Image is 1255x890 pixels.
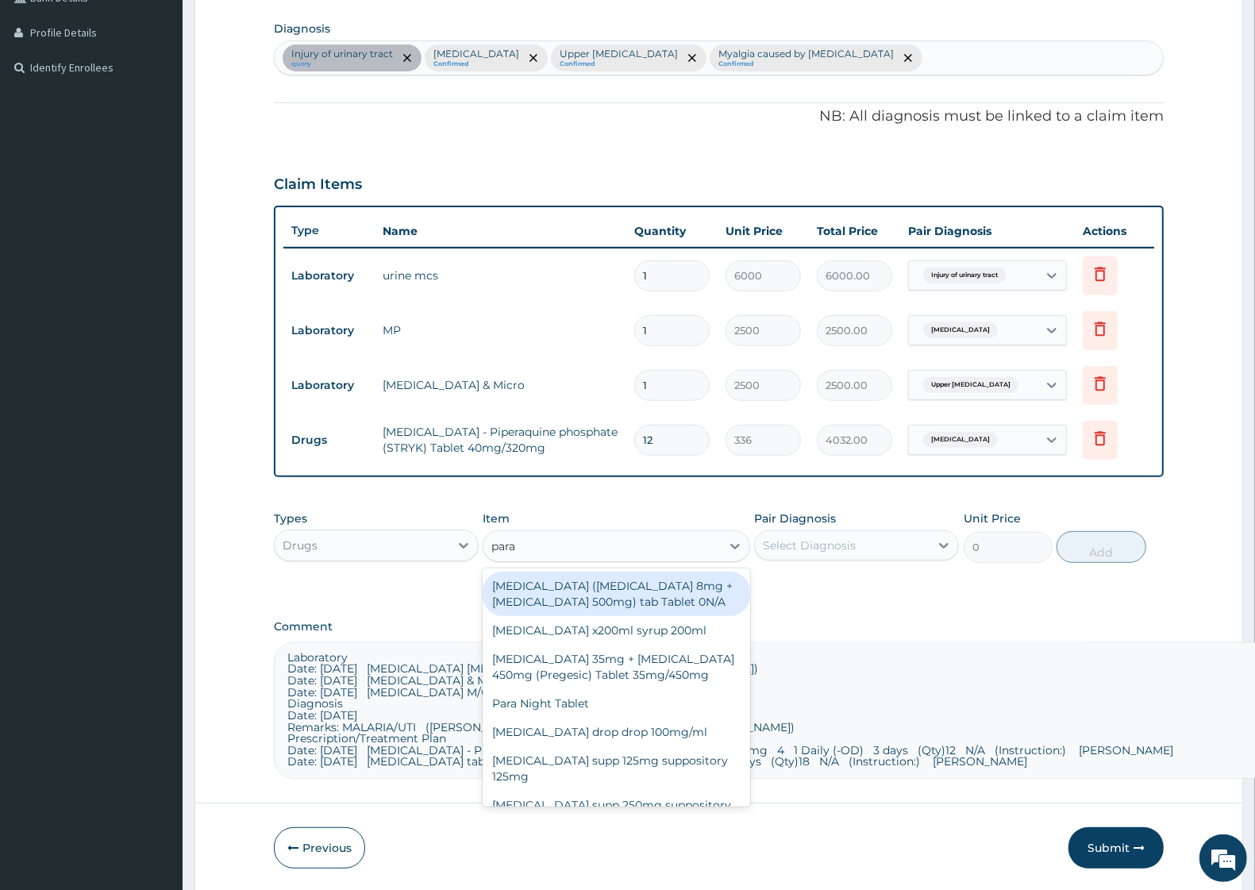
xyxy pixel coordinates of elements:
th: Quantity [626,215,718,247]
div: [MEDICAL_DATA] 35mg + [MEDICAL_DATA] 450mg (Pregesic) Tablet 35mg/450mg [483,645,749,689]
div: Drugs [283,537,318,553]
div: Minimize live chat window [260,8,298,46]
img: d_794563401_company_1708531726252_794563401 [29,79,64,119]
td: [MEDICAL_DATA] & Micro [375,369,626,401]
label: Diagnosis [274,21,330,37]
button: Previous [274,827,365,869]
p: Myalgia caused by [MEDICAL_DATA] [718,48,894,60]
th: Actions [1075,215,1154,247]
span: remove selection option [400,51,414,65]
small: Confirmed [560,60,678,68]
span: remove selection option [685,51,699,65]
td: Drugs [283,426,375,455]
label: Types [274,512,307,526]
label: Comment [274,620,1164,634]
p: [MEDICAL_DATA] [433,48,519,60]
h3: Claim Items [274,176,362,194]
div: Chat with us now [83,89,267,110]
p: Upper [MEDICAL_DATA] [560,48,678,60]
button: Submit [1068,827,1164,869]
label: Unit Price [964,510,1021,526]
div: [MEDICAL_DATA] x200ml syrup 200ml [483,616,749,645]
div: [MEDICAL_DATA] supp 250mg suppository 250mg [483,791,749,835]
span: remove selection option [526,51,541,65]
p: NB: All diagnosis must be linked to a claim item [274,106,1164,127]
span: Upper [MEDICAL_DATA] [923,377,1018,393]
span: Injury of urinary tract [923,268,1006,283]
div: Select Diagnosis [763,537,856,553]
span: remove selection option [901,51,915,65]
span: We're online! [92,200,219,360]
th: Unit Price [718,215,809,247]
span: [MEDICAL_DATA] [923,432,998,448]
label: Item [483,510,510,526]
th: Pair Diagnosis [900,215,1075,247]
span: [MEDICAL_DATA] [923,322,998,338]
small: Confirmed [718,60,894,68]
div: Para Night Tablet [483,689,749,718]
td: Laboratory [283,371,375,400]
td: Laboratory [283,316,375,345]
small: query [291,60,393,68]
p: Injury of urinary tract [291,48,393,60]
div: [MEDICAL_DATA] ([MEDICAL_DATA] 8mg + [MEDICAL_DATA] 500mg) tab Tablet 0N/A [483,572,749,616]
small: Confirmed [433,60,519,68]
td: Laboratory [283,261,375,291]
label: Pair Diagnosis [754,510,836,526]
td: urine mcs [375,260,626,291]
th: Type [283,216,375,245]
textarea: Type your message and hit 'Enter' [8,433,302,489]
th: Total Price [809,215,900,247]
div: [MEDICAL_DATA] supp 125mg suppository 125mg [483,746,749,791]
td: MP [375,314,626,346]
div: [MEDICAL_DATA] drop drop 100mg/ml [483,718,749,746]
td: [MEDICAL_DATA] - Piperaquine phosphate (STRYK) Tablet 40mg/320mg [375,416,626,464]
button: Add [1057,531,1145,563]
th: Name [375,215,626,247]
